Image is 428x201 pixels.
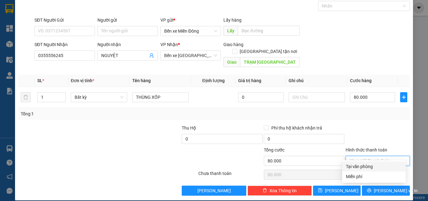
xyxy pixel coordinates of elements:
[223,18,242,23] span: Lấy hàng
[223,26,238,36] span: Lấy
[248,186,312,196] button: deleteXóa Thông tin
[160,42,178,47] span: VP Nhận
[43,34,83,55] li: VP Bến xe [GEOGRAPHIC_DATA]
[346,163,402,170] div: Tại văn phòng
[362,186,410,196] button: printer[PERSON_NAME] và In
[325,187,358,194] span: [PERSON_NAME]
[400,92,407,102] button: plus
[286,75,347,87] th: Ghi chú
[367,188,371,193] span: printer
[346,147,387,152] label: Hình thức thanh toán
[374,187,418,194] span: [PERSON_NAME] và In
[149,53,154,58] span: user-add
[97,41,158,48] div: Người nhận
[223,57,240,67] span: Giao
[313,186,361,196] button: save[PERSON_NAME]
[350,78,372,83] span: Cước hàng
[346,173,402,180] div: Miễn phí
[202,78,224,83] span: Định lượng
[132,92,189,102] input: VD: Bàn, Ghế
[197,187,231,194] span: [PERSON_NAME]
[3,3,91,27] li: Rạng Đông Buslines
[182,186,246,196] button: [PERSON_NAME]
[263,188,267,193] span: delete
[269,124,325,131] span: Phí thu hộ khách nhận trả
[182,125,196,130] span: Thu Hộ
[238,92,283,102] input: 0
[160,17,221,24] div: VP gửi
[198,170,263,181] div: Chưa thanh toán
[97,17,158,24] div: Người gửi
[289,92,345,102] input: Ghi Chú
[34,41,95,48] div: SĐT Người Nhận
[264,147,284,152] span: Tổng cước
[269,187,297,194] span: Xóa Thông tin
[21,92,31,102] button: delete
[3,34,43,48] li: VP Bến xe Miền Đông
[132,78,151,83] span: Tên hàng
[164,26,217,36] span: Bến xe Miền Đông
[71,78,94,83] span: Đơn vị tính
[240,57,300,67] input: Dọc đường
[223,42,243,47] span: Giao hàng
[34,17,95,24] div: SĐT Người Gửi
[37,78,42,83] span: SL
[400,95,407,100] span: plus
[237,48,300,55] span: [GEOGRAPHIC_DATA] tận nơi
[238,26,300,36] input: Dọc đường
[318,188,322,193] span: save
[238,78,261,83] span: Giá trị hàng
[75,93,123,102] span: Bất kỳ
[164,51,217,60] span: Bến xe Quảng Ngãi
[21,110,166,117] div: Tổng: 1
